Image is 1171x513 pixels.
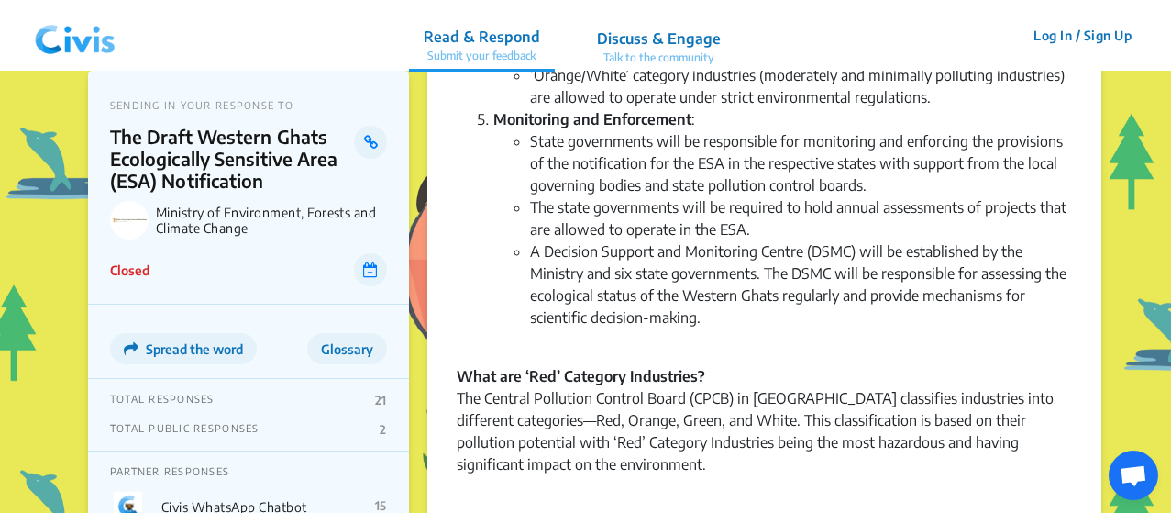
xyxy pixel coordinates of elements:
[110,422,260,437] p: TOTAL PUBLIC RESPONSES
[110,261,149,280] p: Closed
[110,99,387,111] p: SENDING IN YOUR RESPONSE TO
[530,64,1072,108] li: ‘Orange/White’ category industries (moderately and minimally polluting industries) are allowed to...
[457,367,705,385] strong: What are ‘Red’ Category Industries?
[146,341,243,357] span: Spread the word
[375,393,387,407] p: 21
[110,201,149,240] img: Ministry of Environment, Forests and Climate Change logo
[110,465,387,477] p: PARTNER RESPONSES
[597,28,721,50] p: Discuss & Engage
[28,8,123,63] img: navlogo.png
[597,50,721,66] p: Talk to the community
[1109,451,1158,500] a: Open chat
[321,341,373,357] span: Glossary
[110,393,215,407] p: TOTAL RESPONSES
[375,498,387,513] p: 15
[156,205,387,236] p: Ministry of Environment, Forests and Climate Change
[530,240,1072,351] li: A Decision Support and Monitoring Centre (DSMC) will be established by the Ministry and six state...
[307,333,387,364] button: Glossary
[530,130,1072,196] li: State governments will be responsible for monitoring and enforcing the provisions of the notifica...
[380,422,386,437] p: 2
[110,333,257,364] button: Spread the word
[424,48,540,64] p: Submit your feedback
[530,196,1072,240] li: The state governments will be required to hold annual assessments of projects that are allowed to...
[493,110,691,128] strong: Monitoring and Enforcement
[493,108,1072,351] li: :
[110,126,355,192] p: The Draft Western Ghats Ecologically Sensitive Area (ESA) Notification
[1022,21,1143,50] button: Log In / Sign Up
[457,387,1072,497] div: The Central Pollution Control Board (CPCB) in [GEOGRAPHIC_DATA] classifies industries into differ...
[424,26,540,48] p: Read & Respond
